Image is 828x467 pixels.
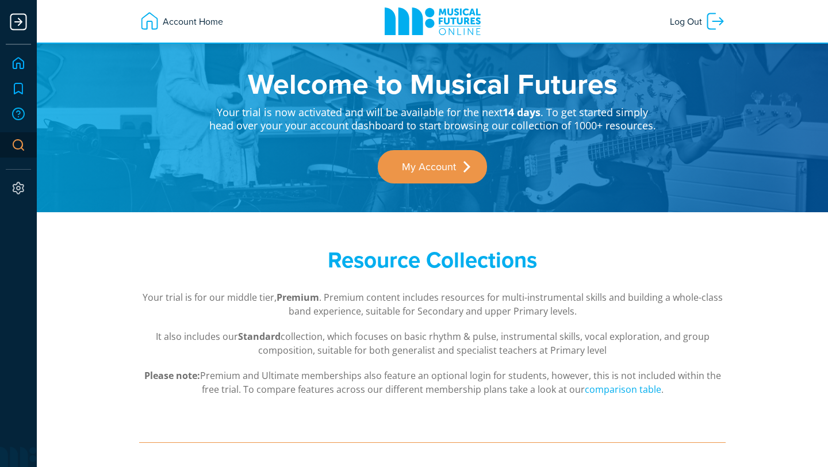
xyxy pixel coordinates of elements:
span: Log Out [670,11,705,32]
a: Home [6,51,31,76]
p: Your trial is for our middle tier, . Premium content includes resources for multi-instrumental sk... [139,290,726,318]
p: Your trial is now activated and will be available for the next . To get started simply head over ... [208,98,657,133]
a: My Account [378,150,487,183]
h1: Welcome to Musical Futures [208,69,657,98]
h2: Resource Collections [208,247,657,273]
strong: Please note: [144,369,200,382]
p: Premium and Ultimate memberships also feature an optional login for students, however, this is no... [139,369,726,396]
a: Support Hub [6,101,31,127]
strong: 14 days [503,105,540,119]
strong: Premium [277,291,319,304]
a: Settings [6,175,31,201]
a: Account Home [133,5,229,37]
span: Account Home [160,11,223,32]
a: comparison table [585,383,661,396]
strong: Standard [238,330,281,343]
p: It also includes our collection, which focuses on basic rhythm & pulse, instrumental skills, voca... [139,330,726,357]
a: Log Out [664,5,731,37]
